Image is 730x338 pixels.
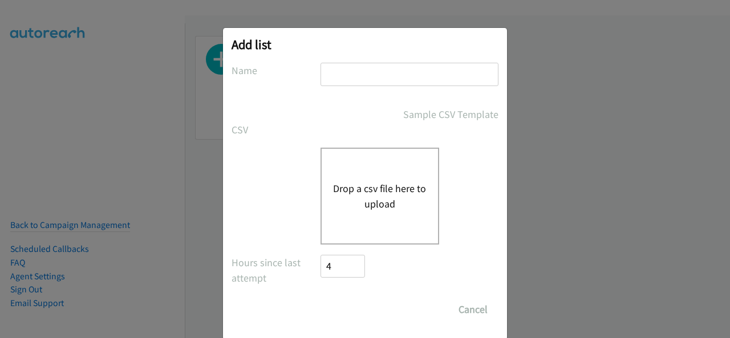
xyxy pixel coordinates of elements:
[232,122,321,137] label: CSV
[232,36,498,52] h2: Add list
[403,107,498,122] a: Sample CSV Template
[333,181,427,211] button: Drop a csv file here to upload
[232,255,321,286] label: Hours since last attempt
[232,63,321,78] label: Name
[448,298,498,321] button: Cancel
